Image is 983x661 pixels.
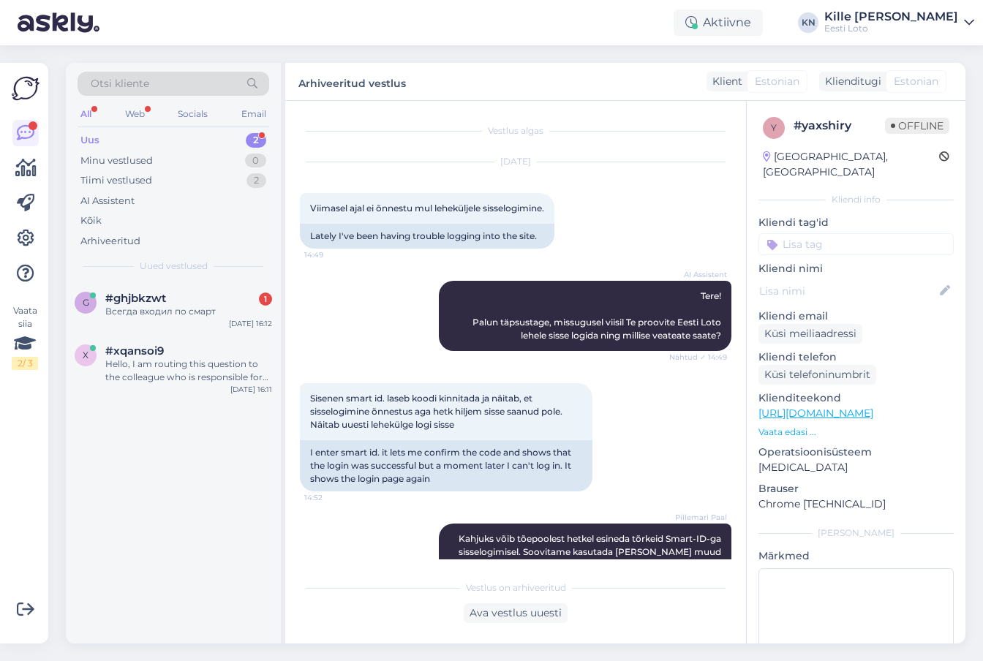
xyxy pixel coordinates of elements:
p: [MEDICAL_DATA] [758,460,954,475]
span: Otsi kliente [91,76,149,91]
p: Chrome [TECHNICAL_ID] [758,496,954,512]
div: Socials [175,105,211,124]
p: Kliendi tag'id [758,215,954,230]
span: 14:49 [304,249,359,260]
span: Vestlus on arhiveeritud [466,581,566,594]
span: AI Assistent [672,269,727,280]
p: Märkmed [758,548,954,564]
div: 2 / 3 [12,357,38,370]
div: Küsi telefoninumbrit [758,365,876,385]
div: Kliendi info [758,193,954,206]
div: Vaata siia [12,304,38,370]
span: Estonian [894,74,938,89]
p: Klienditeekond [758,390,954,406]
a: Kille [PERSON_NAME]Eesti Loto [824,11,974,34]
span: Viimasel ajal ei õnnestu mul leheküljele sisselogimine. [310,203,544,214]
span: Estonian [755,74,799,89]
div: # yaxshiry [794,117,885,135]
div: Hello, I am routing this question to the colleague who is responsible for this topic. The reply m... [105,358,272,384]
span: Kahjuks võib tõepoolest hetkel esineda tõrkeid Smart-ID-ga sisselogimisel. Soovitame kasutada [PE... [453,533,723,583]
span: #xqansoi9 [105,344,164,358]
div: [GEOGRAPHIC_DATA], [GEOGRAPHIC_DATA] [763,149,939,180]
div: [DATE] 16:11 [230,384,272,395]
div: Email [238,105,269,124]
div: Tiimi vestlused [80,173,152,188]
div: Kõik [80,214,102,228]
span: g [83,297,89,308]
span: #ghjbkzwt [105,292,166,305]
span: Pillemari Paal [672,512,727,523]
span: Uued vestlused [140,260,208,273]
div: KN [798,12,818,33]
div: 2 [246,173,266,188]
span: x [83,350,88,360]
div: All [78,105,94,124]
div: Kille [PERSON_NAME] [824,11,958,23]
div: AI Assistent [80,194,135,208]
div: Küsi meiliaadressi [758,324,862,344]
div: Klienditugi [819,74,881,89]
div: Eesti Loto [824,23,958,34]
div: Ava vestlus uuesti [464,603,568,623]
span: Sisenen smart id. laseb koodi kinnitada ja näitab, et sisselogimine õnnestus aga hetk hiljem siss... [310,393,565,430]
p: Kliendi telefon [758,350,954,365]
a: [URL][DOMAIN_NAME] [758,407,873,420]
div: Web [122,105,148,124]
p: Kliendi nimi [758,261,954,276]
p: Vaata edasi ... [758,426,954,439]
div: Aktiivne [674,10,763,36]
div: I enter smart id. it lets me confirm the code and shows that the login was successful but a momen... [300,440,592,491]
div: 0 [245,154,266,168]
div: Lately I've been having trouble logging into the site. [300,224,554,249]
img: Askly Logo [12,75,39,102]
div: Vestlus algas [300,124,731,137]
p: Operatsioonisüsteem [758,445,954,460]
div: Minu vestlused [80,154,153,168]
div: Всегда входил по смарт [105,305,272,318]
input: Lisa nimi [759,283,937,299]
div: 2 [246,133,266,148]
div: [DATE] [300,155,731,168]
p: Brauser [758,481,954,496]
span: Offline [885,118,949,134]
div: Uus [80,133,99,148]
span: 14:52 [304,492,359,503]
div: [PERSON_NAME] [758,526,954,540]
label: Arhiveeritud vestlus [298,72,406,91]
span: Nähtud ✓ 14:49 [669,352,727,363]
div: Arhiveeritud [80,234,140,249]
input: Lisa tag [758,233,954,255]
div: 1 [259,292,272,306]
p: Kliendi email [758,309,954,324]
div: Klient [707,74,742,89]
div: [DATE] 16:12 [229,318,272,329]
span: y [771,122,777,133]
